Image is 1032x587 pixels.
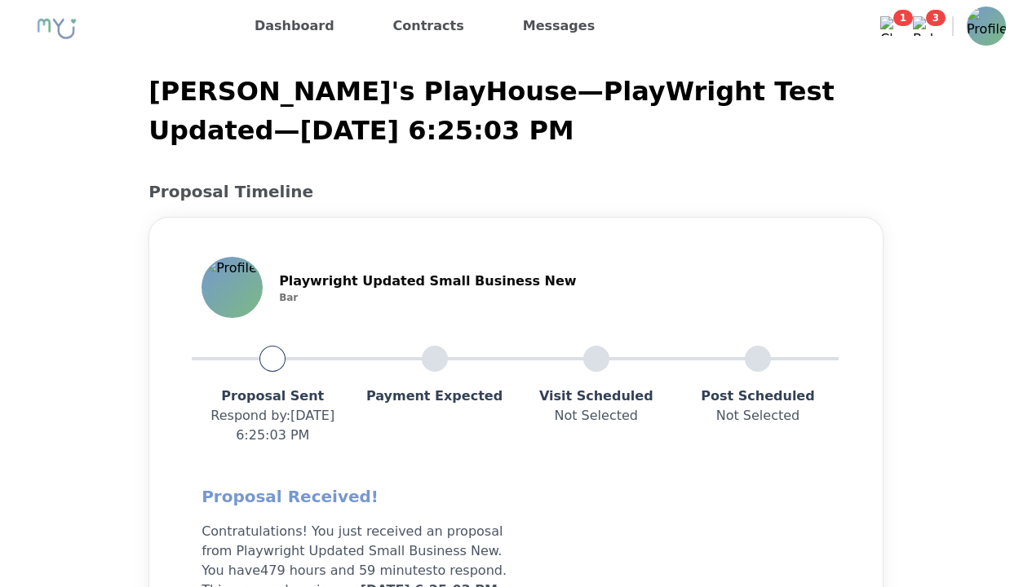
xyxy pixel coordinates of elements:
[279,291,576,304] p: Bar
[677,406,839,426] p: Not Selected
[279,271,576,291] p: Playwright Updated Small Business New
[387,13,471,39] a: Contracts
[202,484,509,509] h2: Proposal Received!
[353,386,515,406] p: Payment Expected
[516,13,601,39] a: Messages
[203,258,261,316] img: Profile
[202,522,509,561] p: Contratulations! You just received an proposal from Playwright Updated Small Business New.
[192,386,353,406] p: Proposal Sent
[148,72,884,150] p: [PERSON_NAME]'s PlayHouse — PlayWright Test Updated — [DATE] 6:25:03 PM
[880,16,900,36] img: Chat
[148,179,884,204] h2: Proposal Timeline
[516,386,677,406] p: Visit Scheduled
[192,406,353,445] p: Respond by : [DATE] 6:25:03 PM
[516,406,677,426] p: Not Selected
[926,10,946,26] span: 3
[913,16,932,36] img: Bell
[248,13,341,39] a: Dashboard
[967,7,1006,46] img: Profile
[677,386,839,406] p: Post Scheduled
[893,10,913,26] span: 1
